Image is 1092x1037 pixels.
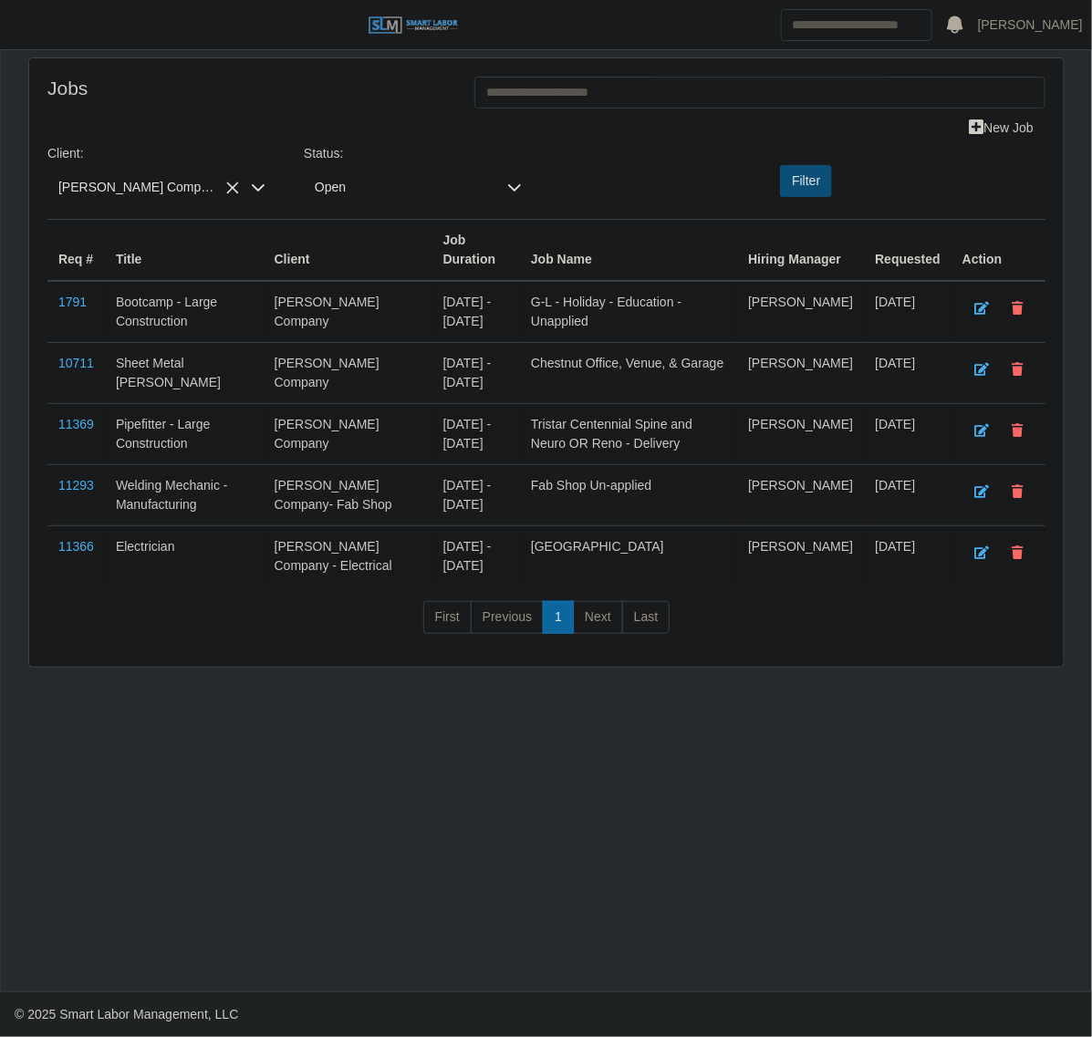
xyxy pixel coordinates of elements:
[47,220,105,282] th: Req #
[432,343,520,404] td: [DATE] - [DATE]
[737,281,864,343] td: [PERSON_NAME]
[58,295,87,309] a: 1791
[520,465,737,526] td: Fab Shop Un-applied
[737,465,864,526] td: [PERSON_NAME]
[520,220,737,282] th: Job Name
[47,171,240,204] span: Lee Company
[58,478,94,493] a: 11293
[105,220,264,282] th: Title
[978,16,1083,35] a: [PERSON_NAME]
[105,343,264,404] td: Sheet Metal [PERSON_NAME]
[304,144,344,163] label: Status:
[264,404,432,465] td: [PERSON_NAME] Company
[520,343,737,404] td: Chestnut Office, Venue, & Garage
[15,1007,238,1021] span: © 2025 Smart Labor Management, LLC
[864,465,952,526] td: [DATE]
[58,356,94,370] a: 10711
[264,343,432,404] td: [PERSON_NAME] Company
[432,526,520,587] td: [DATE] - [DATE]
[105,281,264,343] td: Bootcamp - Large Construction
[105,526,264,587] td: Electrician
[864,526,952,587] td: [DATE]
[47,77,447,99] h4: Jobs
[264,526,432,587] td: [PERSON_NAME] Company - Electrical
[780,165,832,197] button: Filter
[432,404,520,465] td: [DATE] - [DATE]
[520,404,737,465] td: Tristar Centennial Spine and Neuro OR Reno - Delivery
[737,404,864,465] td: [PERSON_NAME]
[520,281,737,343] td: G-L - Holiday - Education - Unapplied
[864,281,952,343] td: [DATE]
[864,343,952,404] td: [DATE]
[737,526,864,587] td: [PERSON_NAME]
[58,417,94,431] a: 11369
[47,601,1045,648] nav: pagination
[304,171,496,204] span: Open
[432,465,520,526] td: [DATE] - [DATE]
[264,281,432,343] td: [PERSON_NAME] Company
[737,220,864,282] th: Hiring Manager
[105,465,264,526] td: Welding Mechanic - Manufacturing
[105,404,264,465] td: Pipefitter - Large Construction
[864,220,952,282] th: Requested
[47,144,84,163] label: Client:
[543,601,574,634] a: 1
[952,220,1045,282] th: Action
[520,526,737,587] td: [GEOGRAPHIC_DATA]
[864,404,952,465] td: [DATE]
[264,220,432,282] th: Client
[432,281,520,343] td: [DATE] - [DATE]
[781,9,932,41] input: Search
[737,343,864,404] td: [PERSON_NAME]
[432,220,520,282] th: Job Duration
[368,16,459,36] img: SLM Logo
[958,112,1045,144] a: New Job
[264,465,432,526] td: [PERSON_NAME] Company- Fab Shop
[58,539,94,554] a: 11366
